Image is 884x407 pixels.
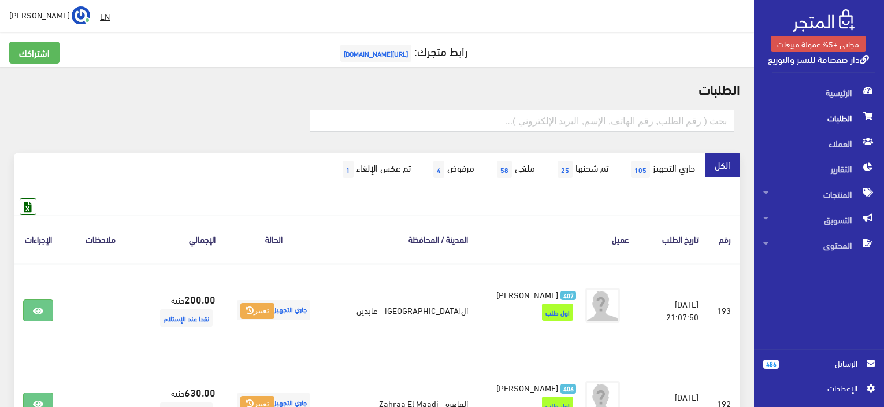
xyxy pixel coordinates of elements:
span: [URL][DOMAIN_NAME] [340,45,411,62]
span: اول طلب [542,304,573,321]
th: المدينة / المحافظة [322,215,477,263]
a: العملاء [754,131,884,156]
td: ال[GEOGRAPHIC_DATA] - عابدين [322,264,477,357]
td: جنيه [138,264,225,357]
strong: 630.00 [184,384,216,399]
td: 193 [708,264,740,357]
span: الرسائل [788,357,857,369]
a: ... [PERSON_NAME] [9,6,90,24]
th: الحالة [225,215,322,263]
span: التقارير [763,156,875,182]
a: الكل [705,153,740,177]
a: EN [95,6,114,27]
span: [PERSON_NAME] [9,8,70,22]
th: ملاحظات [62,215,138,263]
a: مرفوض4 [421,153,484,186]
a: 406 [PERSON_NAME] [496,381,576,394]
span: 105 [631,161,650,178]
th: تاريخ الطلب [638,215,708,263]
img: . [793,9,855,32]
input: بحث ( رقم الطلب, رقم الهاتف, الإسم, البريد اﻹلكتروني )... [310,110,734,132]
a: رابط متجرك:[URL][DOMAIN_NAME] [337,40,467,61]
a: المحتوى [754,232,884,258]
span: نقدا عند الإستلام [160,309,213,327]
u: EN [100,9,110,23]
span: 58 [497,161,512,178]
img: avatar.png [585,288,620,323]
img: ... [72,6,90,25]
a: 407 [PERSON_NAME] [496,288,576,301]
th: اﻹجمالي [138,215,225,263]
span: 4 [433,161,444,178]
a: 486 الرسائل [763,357,875,382]
span: [PERSON_NAME] [496,379,558,395]
a: جاري التجهيز105 [618,153,705,186]
span: الرئيسية [763,80,875,105]
strong: 200.00 [184,291,216,306]
a: الرئيسية [754,80,884,105]
span: المحتوى [763,232,875,258]
a: المنتجات [754,182,884,207]
span: 1 [343,161,354,178]
span: المنتجات [763,182,875,207]
span: التسويق [763,207,875,232]
span: [PERSON_NAME] [496,286,558,302]
a: ملغي58 [484,153,545,186]
h2: الطلبات [14,81,740,96]
span: العملاء [763,131,875,156]
td: [DATE] 21:07:50 [638,264,708,357]
th: الإجراءات [14,215,62,263]
a: تم شحنها25 [545,153,618,186]
a: الطلبات [754,105,884,131]
span: الطلبات [763,105,875,131]
span: 406 [560,384,576,394]
button: تغيير [240,303,274,319]
a: دار صفصافة للنشر والتوزيع [768,50,869,67]
a: تم عكس الإلغاء1 [330,153,421,186]
span: جاري التجهيز [237,300,310,320]
a: اﻹعدادات [763,382,875,400]
th: عميل [477,215,638,263]
span: اﻹعدادات [772,382,857,394]
span: 486 [763,360,779,369]
th: رقم [708,215,740,263]
a: اشتراكك [9,42,60,64]
a: التقارير [754,156,884,182]
a: مجاني +5% عمولة مبيعات [771,36,866,52]
span: 25 [558,161,573,178]
span: 407 [560,291,576,301]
